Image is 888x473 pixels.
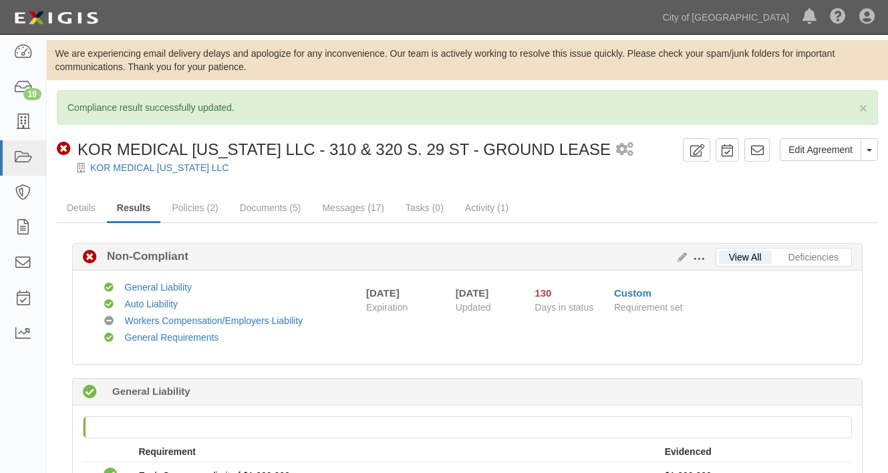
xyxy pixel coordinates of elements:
[614,287,651,299] a: Custom
[614,302,683,313] span: Requirement set
[78,140,611,158] span: KOR MEDICAL [US_STATE] LLC - 310 & 320 S. 29 ST - GROUND LEASE
[23,88,41,100] div: 19
[112,384,190,398] b: General Liability
[665,446,712,457] strong: Evidenced
[535,286,604,300] div: Since 04/11/2025
[656,4,796,31] a: City of [GEOGRAPHIC_DATA]
[616,143,633,157] i: 1 scheduled workflow
[455,194,519,221] a: Activity (1)
[396,194,454,221] a: Tasks (0)
[104,300,114,309] i: Compliant
[719,251,772,264] a: View All
[47,47,888,73] div: We are experiencing email delivery delays and apologize for any inconvenience. Our team is active...
[859,100,867,116] span: ×
[107,194,161,223] a: Results
[830,9,846,25] i: Help Center - Complianz
[138,446,196,457] strong: Requirement
[83,251,97,265] i: Non-Compliant
[456,302,491,313] span: Updated
[97,249,188,265] b: Non-Compliant
[456,286,515,300] div: [DATE]
[125,282,192,293] a: General Liability
[312,194,394,221] a: Messages (17)
[57,194,106,221] a: Details
[162,194,228,221] a: Policies (2)
[57,138,611,161] div: KOR MEDICAL ARIZONA LLC - 310 & 320 S. 29 ST - GROUND LEASE
[125,299,178,309] a: Auto Liability
[90,162,229,173] a: KOR MEDICAL [US_STATE] LLC
[230,194,311,221] a: Documents (5)
[125,315,303,326] a: Workers Compensation/Employers Liability
[104,317,114,326] i: No Coverage
[366,301,446,314] span: Expiration
[778,251,849,264] a: Deficiencies
[83,385,97,400] i: Compliant 20 days (since 07/30/2025)
[859,101,867,115] button: Close
[672,252,687,263] a: Edit Results
[366,286,400,300] div: [DATE]
[104,283,114,293] i: Compliant
[535,302,593,313] span: Days in status
[780,138,861,161] a: Edit Agreement
[67,101,867,114] p: Compliance result successfully updated.
[10,6,102,30] img: logo-5460c22ac91f19d4615b14bd174203de0afe785f0fc80cf4dbbc73dc1793850b.png
[125,332,219,343] a: General Requirements
[104,333,114,343] i: Compliant
[57,142,71,156] i: Non-Compliant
